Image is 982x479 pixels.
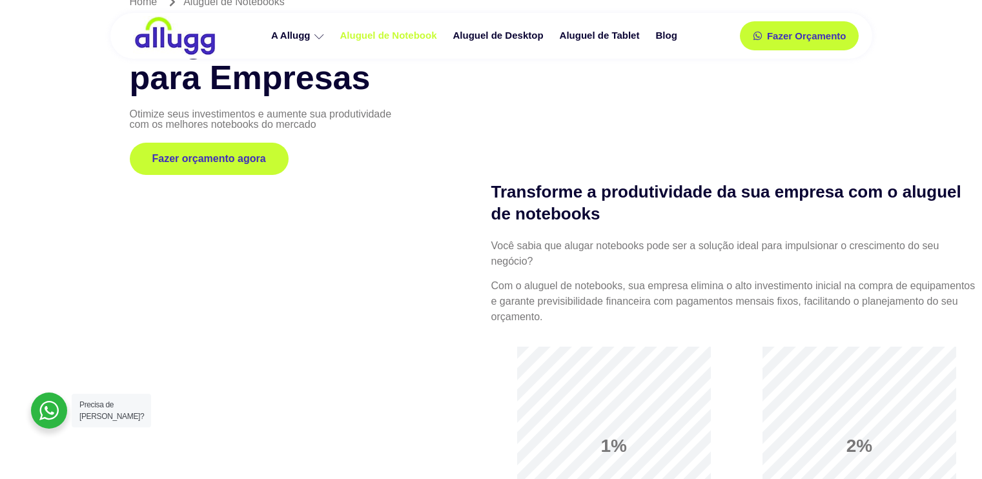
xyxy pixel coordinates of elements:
a: A Allugg [265,25,334,47]
a: Aluguel de Desktop [447,25,553,47]
a: Aluguel de Tablet [553,25,650,47]
span: Precisa de [PERSON_NAME]? [79,400,144,421]
a: Fazer Orçamento [740,21,859,50]
span: 2% [762,437,956,455]
span: Fazer Orçamento [767,31,846,41]
a: Fazer orçamento agora [130,143,289,175]
span: 1% [517,437,711,455]
span: Fazer orçamento agora [152,154,266,164]
p: Otimize seus investimentos e aumente sua produtividade com os melhores notebooks do mercado [130,109,853,130]
a: Aluguel de Notebook [334,25,447,47]
img: locação de TI é Allugg [133,16,217,56]
a: Blog [649,25,686,47]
